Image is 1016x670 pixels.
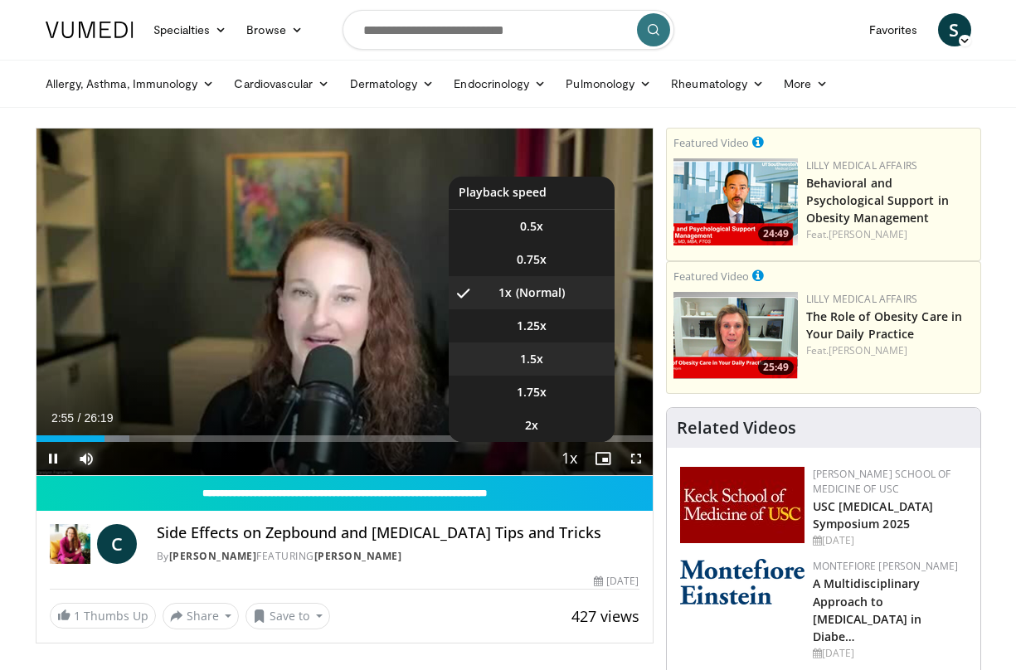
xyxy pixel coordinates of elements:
[829,343,907,357] a: [PERSON_NAME]
[36,129,653,476] video-js: Video Player
[46,22,134,38] img: VuMedi Logo
[586,442,620,475] button: Enable picture-in-picture mode
[169,549,257,563] a: [PERSON_NAME]
[343,10,674,50] input: Search topics, interventions
[78,411,81,425] span: /
[673,158,798,245] img: ba3304f6-7838-4e41-9c0f-2e31ebde6754.png.150x105_q85_crop-smart_upscale.png
[553,442,586,475] button: Playback Rate
[444,67,556,100] a: Endocrinology
[50,524,90,564] img: Dr. Carolynn Francavilla
[36,435,653,442] div: Progress Bar
[677,418,796,438] h4: Related Videos
[36,67,225,100] a: Allergy, Asthma, Immunology
[680,559,805,604] img: b0142b4c-93a1-4b58-8f91-5265c282693c.png.150x105_q85_autocrop_double_scale_upscale_version-0.2.png
[314,549,402,563] a: [PERSON_NAME]
[673,292,798,379] img: e1208b6b-349f-4914-9dd7-f97803bdbf1d.png.150x105_q85_crop-smart_upscale.png
[661,67,774,100] a: Rheumatology
[517,251,547,268] span: 0.75x
[806,292,918,306] a: Lilly Medical Affairs
[97,524,137,564] a: C
[157,524,639,542] h4: Side Effects on Zepbound and [MEDICAL_DATA] Tips and Tricks
[143,13,237,46] a: Specialties
[74,608,80,624] span: 1
[36,442,70,475] button: Pause
[813,575,922,643] a: A Multidisciplinary Approach to [MEDICAL_DATA] in Diabe…
[556,67,661,100] a: Pulmonology
[806,308,963,342] a: The Role of Obesity Care in Your Daily Practice
[163,603,240,629] button: Share
[571,606,639,626] span: 427 views
[673,269,749,284] small: Featured Video
[224,67,339,100] a: Cardiovascular
[517,318,547,334] span: 1.25x
[245,603,330,629] button: Save to
[620,442,653,475] button: Fullscreen
[520,351,543,367] span: 1.5x
[859,13,928,46] a: Favorites
[525,417,538,434] span: 2x
[758,226,794,241] span: 24:49
[813,646,967,661] div: [DATE]
[70,442,103,475] button: Mute
[680,467,805,543] img: 7b941f1f-d101-407a-8bfa-07bd47db01ba.png.150x105_q85_autocrop_double_scale_upscale_version-0.2.jpg
[806,227,974,242] div: Feat.
[758,360,794,375] span: 25:49
[673,135,749,150] small: Featured Video
[813,467,951,496] a: [PERSON_NAME] School of Medicine of USC
[520,218,543,235] span: 0.5x
[806,158,918,172] a: Lilly Medical Affairs
[806,343,974,358] div: Feat.
[938,13,971,46] a: S
[157,549,639,564] div: By FEATURING
[50,603,156,629] a: 1 Thumbs Up
[673,158,798,245] a: 24:49
[813,559,959,573] a: Montefiore [PERSON_NAME]
[236,13,313,46] a: Browse
[594,574,639,589] div: [DATE]
[673,292,798,379] a: 25:49
[813,533,967,548] div: [DATE]
[517,384,547,401] span: 1.75x
[813,498,934,532] a: USC [MEDICAL_DATA] Symposium 2025
[51,411,74,425] span: 2:55
[774,67,838,100] a: More
[806,175,949,226] a: Behavioral and Psychological Support in Obesity Management
[829,227,907,241] a: [PERSON_NAME]
[340,67,445,100] a: Dermatology
[498,284,512,301] span: 1x
[84,411,113,425] span: 26:19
